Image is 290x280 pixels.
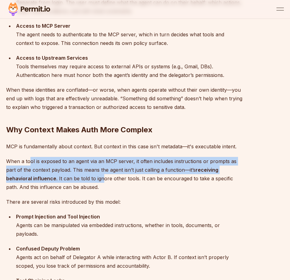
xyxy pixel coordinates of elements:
strong: Confused Deputy Problem [16,246,80,252]
div: Tools themselves may require access to external APIs or systems (e.g., Gmail, DBs). Authenticatio... [16,54,242,79]
button: open menu [276,6,284,13]
div: Agents can be manipulated via embedded instructions, whether in tools, documents, or payloads. [16,212,242,238]
strong: Access to MCP Server [16,23,70,29]
div: Agents act on behalf of Delegator A while interacting with Actor B. If context isn’t properly sco... [16,244,242,270]
p: When a tool is exposed to an agent via an MCP server, it often includes instructions or prompts a... [6,157,242,191]
h2: Why Context Makes Auth More Complex [6,100,242,135]
p: There are several risks introduced by this model: [6,198,242,206]
img: Permit logo [6,1,52,17]
div: The agent needs to authenticate to the MCP server, which in turn decides what tools and context t... [16,22,242,47]
p: MCP is fundamentally about context. But context in this case isn't metadata—it's executable intent. [6,142,242,151]
strong: Access to Upstream Services [16,55,88,61]
p: When these identities are conflated—or worse, when agents operate without their own identity—you ... [6,86,242,111]
strong: Prompt Injection and Tool Injection [16,214,100,220]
